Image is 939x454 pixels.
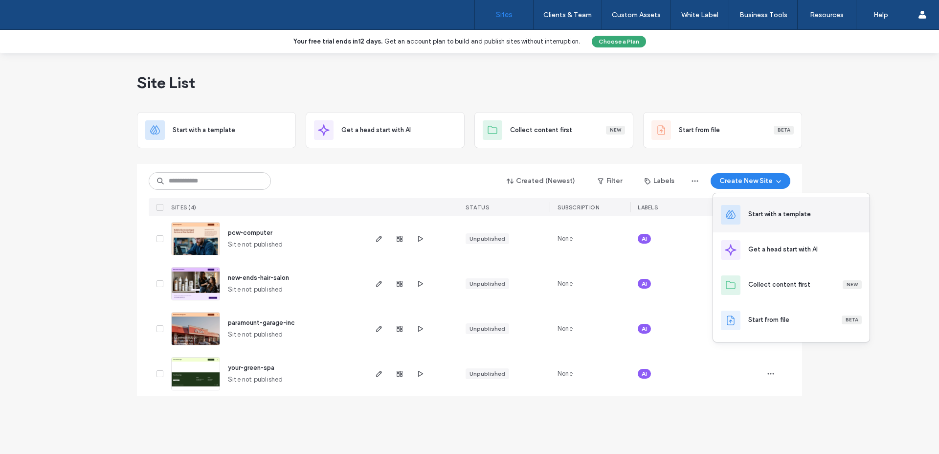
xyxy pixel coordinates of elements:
label: Clients & Team [543,11,592,19]
span: AI [642,279,647,288]
a: new-ends-hair-salon [228,274,289,281]
span: None [558,324,573,334]
span: None [558,234,573,244]
span: LABELS [638,204,658,211]
label: White Label [681,11,718,19]
span: Site not published [228,240,283,250]
a: your-green-spa [228,364,274,371]
button: Labels [636,173,683,189]
span: Help [22,7,43,16]
button: Filter [588,173,632,189]
div: Start with a template [137,112,296,148]
a: pcw-computer [228,229,272,236]
div: Unpublished [469,324,505,333]
label: Resources [810,11,844,19]
div: Collect content firstNew [474,112,633,148]
span: Site not published [228,330,283,340]
span: Start with a template [173,125,235,135]
button: Created (Newest) [498,173,584,189]
div: Collect content first [748,280,810,290]
b: 12 days [358,38,381,45]
div: Unpublished [469,369,505,378]
span: Start from file [679,125,720,135]
span: Site List [137,73,195,92]
span: None [558,369,573,379]
button: Choose a Plan [592,36,646,47]
div: Start from fileBeta [643,112,802,148]
span: Collect content first [510,125,572,135]
div: Unpublished [469,279,505,288]
a: paramount-garage-inc [228,319,295,326]
span: STATUS [466,204,489,211]
span: SITES (4) [171,204,197,211]
div: Beta [842,316,862,324]
button: Create New Site [711,173,790,189]
div: New [606,126,625,135]
b: Your free trial ends in . [293,38,382,45]
span: Site not published [228,285,283,295]
div: Start from file [748,315,789,325]
div: Get a head start with AI [306,112,465,148]
span: AI [642,324,647,333]
span: AI [642,369,647,378]
label: Sites [496,10,513,19]
span: SUBSCRIPTION [558,204,599,211]
label: Help [873,11,888,19]
div: New [843,280,862,289]
div: Start with a template [748,209,811,219]
label: Custom Assets [612,11,661,19]
span: AI [642,234,647,243]
span: Get an account plan to build and publish sites without interruption. [384,38,580,45]
div: Beta [774,126,794,135]
div: Get a head start with AI [748,245,818,254]
label: Business Tools [739,11,787,19]
div: Unpublished [469,234,505,243]
span: Get a head start with AI [341,125,411,135]
span: Site not published [228,375,283,385]
span: None [558,279,573,289]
